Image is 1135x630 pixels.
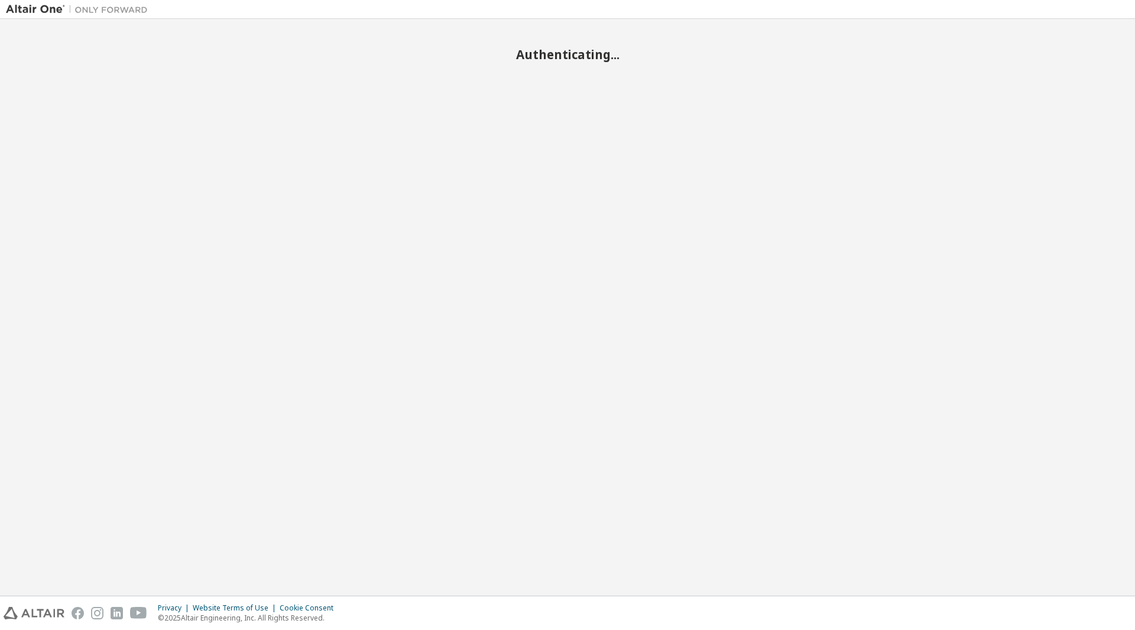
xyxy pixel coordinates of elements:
div: Website Terms of Use [193,603,280,613]
img: altair_logo.svg [4,607,64,619]
h2: Authenticating... [6,47,1129,62]
div: Privacy [158,603,193,613]
img: linkedin.svg [111,607,123,619]
img: facebook.svg [72,607,84,619]
div: Cookie Consent [280,603,340,613]
img: Altair One [6,4,154,15]
p: © 2025 Altair Engineering, Inc. All Rights Reserved. [158,613,340,623]
img: instagram.svg [91,607,103,619]
img: youtube.svg [130,607,147,619]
